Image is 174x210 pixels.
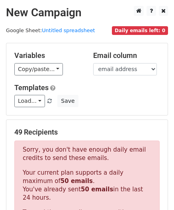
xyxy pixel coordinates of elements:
span: Daily emails left: 0 [112,26,168,35]
a: Load... [14,95,45,107]
a: Untitled spreadsheet [42,27,95,33]
a: Daily emails left: 0 [112,27,168,33]
h5: Email column [93,51,160,60]
h5: Variables [14,51,81,60]
h2: New Campaign [6,6,168,19]
small: Google Sheet: [6,27,95,33]
p: Your current plan supports a daily maximum of . You've already sent in the last 24 hours. [23,169,151,202]
strong: 50 emails [81,186,113,193]
a: Copy/paste... [14,63,63,75]
iframe: Chat Widget [134,172,174,210]
strong: 50 emails [61,177,93,185]
p: Sorry, you don't have enough daily email credits to send these emails. [23,146,151,162]
a: Templates [14,83,49,92]
button: Save [57,95,78,107]
h5: 49 Recipients [14,128,160,137]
